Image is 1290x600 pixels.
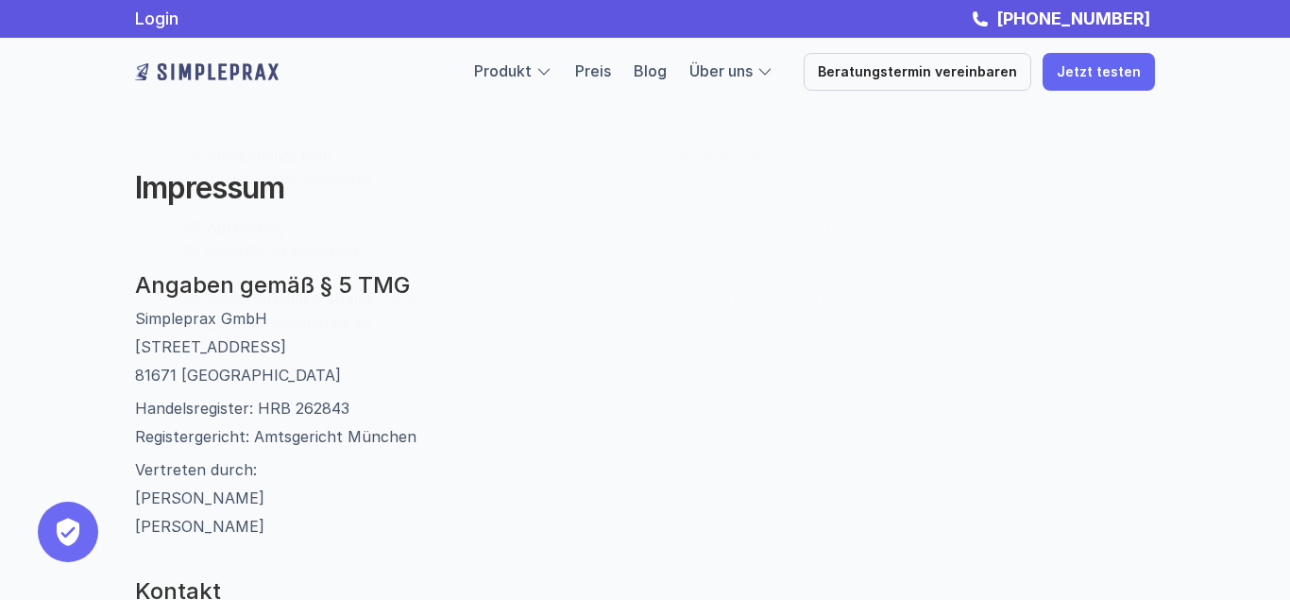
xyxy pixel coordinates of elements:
[804,53,1031,91] a: Beratungstermin vereinbaren
[992,9,1155,28] a: [PHONE_NUMBER]
[135,394,1155,451] p: Handelsregister: HRB 262843 Registergericht: Amtsgericht München
[1057,64,1141,80] p: Jetzt testen
[689,61,753,80] a: Über uns
[474,61,532,80] a: Produkt
[135,9,178,28] a: Login
[1043,53,1155,91] a: Jetzt testen
[135,455,1155,540] p: Vertreten durch: [PERSON_NAME] [PERSON_NAME]
[996,9,1150,28] strong: [PHONE_NUMBER]
[135,304,1155,389] p: Simpleprax GmbH [STREET_ADDRESS] 81671 [GEOGRAPHIC_DATA]
[135,272,1155,300] h3: Angaben gemäß § 5 TMG
[575,61,611,80] a: Preis
[135,170,843,206] h2: Impressum
[818,64,1017,80] p: Beratungstermin vereinbaren
[634,61,667,80] a: Blog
